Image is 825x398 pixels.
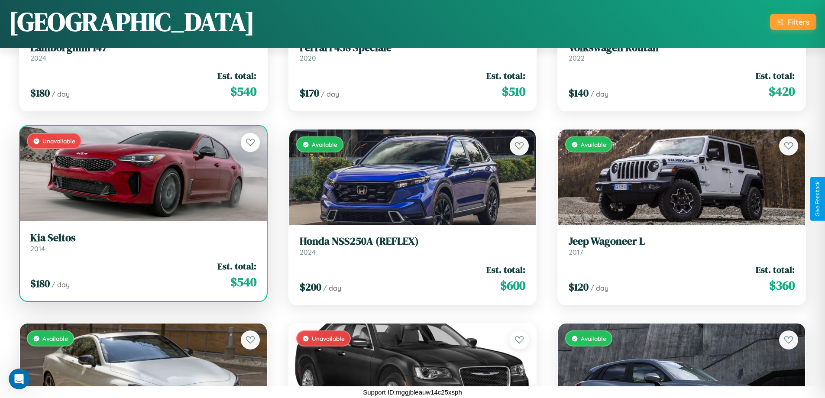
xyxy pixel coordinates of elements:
[569,280,589,294] span: $ 120
[30,244,45,253] span: 2014
[769,83,795,100] span: $ 420
[230,83,256,100] span: $ 540
[815,181,821,217] div: Give Feedback
[363,386,462,398] p: Support ID: mggjbleauw14c25xsph
[52,280,70,289] span: / day
[300,235,526,248] h3: Honda NSS250A (REFLEX)
[590,284,608,292] span: / day
[9,369,29,389] iframe: Intercom live chat
[300,248,316,256] span: 2024
[569,235,795,248] h3: Jeep Wagoneer L
[217,69,256,82] span: Est. total:
[321,90,339,98] span: / day
[30,232,256,253] a: Kia Seltos2014
[569,86,589,100] span: $ 140
[756,69,795,82] span: Est. total:
[581,141,606,148] span: Available
[500,277,525,294] span: $ 600
[30,54,46,62] span: 2024
[502,83,525,100] span: $ 510
[569,248,583,256] span: 2017
[569,235,795,256] a: Jeep Wagoneer L2017
[581,335,606,342] span: Available
[300,42,526,63] a: Ferrari 458 Speciale2020
[30,42,256,63] a: Lamborghini 1472024
[30,232,256,244] h3: Kia Seltos
[300,54,316,62] span: 2020
[42,335,68,342] span: Available
[769,277,795,294] span: $ 360
[486,263,525,276] span: Est. total:
[52,90,70,98] span: / day
[312,141,337,148] span: Available
[42,137,75,145] span: Unavailable
[217,260,256,272] span: Est. total:
[300,86,319,100] span: $ 170
[770,14,816,30] button: Filters
[312,335,345,342] span: Unavailable
[590,90,608,98] span: / day
[300,235,526,256] a: Honda NSS250A (REFLEX)2024
[486,69,525,82] span: Est. total:
[300,280,321,294] span: $ 200
[30,276,50,291] span: $ 180
[569,54,585,62] span: 2022
[788,17,809,26] div: Filters
[323,284,341,292] span: / day
[756,263,795,276] span: Est. total:
[9,4,255,39] h1: [GEOGRAPHIC_DATA]
[230,273,256,291] span: $ 540
[569,42,795,63] a: Volkswagen Routan2022
[30,86,50,100] span: $ 180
